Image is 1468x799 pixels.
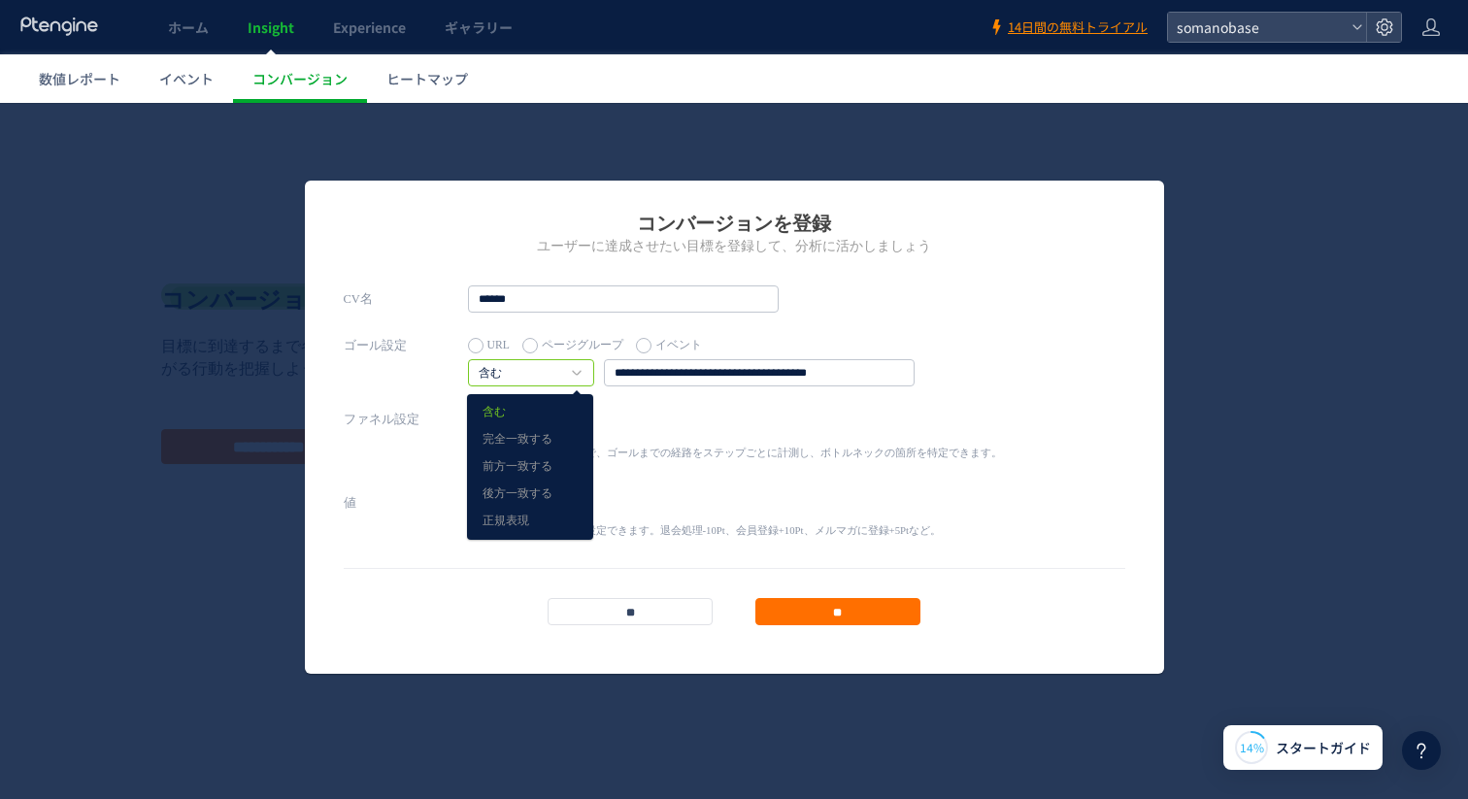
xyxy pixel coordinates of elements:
span: 14日間の無料トライアル [1008,18,1148,37]
span: 数値レポート [39,69,120,88]
p: コンバージョンに価値を設定できます。退会処理-10Pt、会員登録+10Pt、メルマガに登録+5Ptなど。 [468,420,941,435]
span: ギャラリー [445,17,513,37]
span: イベント [159,69,214,88]
a: 完全一致する [483,324,578,350]
label: ゴール設定 [344,229,468,256]
span: 14% [1240,739,1264,755]
span: Insight [248,17,294,37]
label: イベント [636,229,702,256]
span: Experience [333,17,406,37]
span: コンバージョン [252,69,348,88]
a: 14日間の無料トライアル [988,18,1148,37]
label: ページグループ [522,229,623,256]
a: 含む [479,262,562,280]
h2: ユーザーに達成させたい目標を登録して、分析に活かしましょう [344,134,1125,153]
label: 値 [344,386,468,414]
span: ホーム [168,17,209,37]
a: 後方一致する [483,379,578,404]
p: ファネルを設定することで、ゴールまでの経路をステップごとに計測し、ボトルネックの箇所を特定できます。 [468,343,1002,357]
span: somanobase [1171,13,1344,42]
span: ヒートマップ [386,69,468,88]
a: 正規表現 [483,406,578,431]
label: CV名 [344,183,468,210]
a: 含む [483,297,578,322]
label: URL [468,229,510,256]
span: スタートガイド [1276,738,1371,758]
label: ファネル設定 [344,303,468,330]
h1: コンバージョンを登録 [344,107,1125,134]
a: 前方一致する [483,351,578,377]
